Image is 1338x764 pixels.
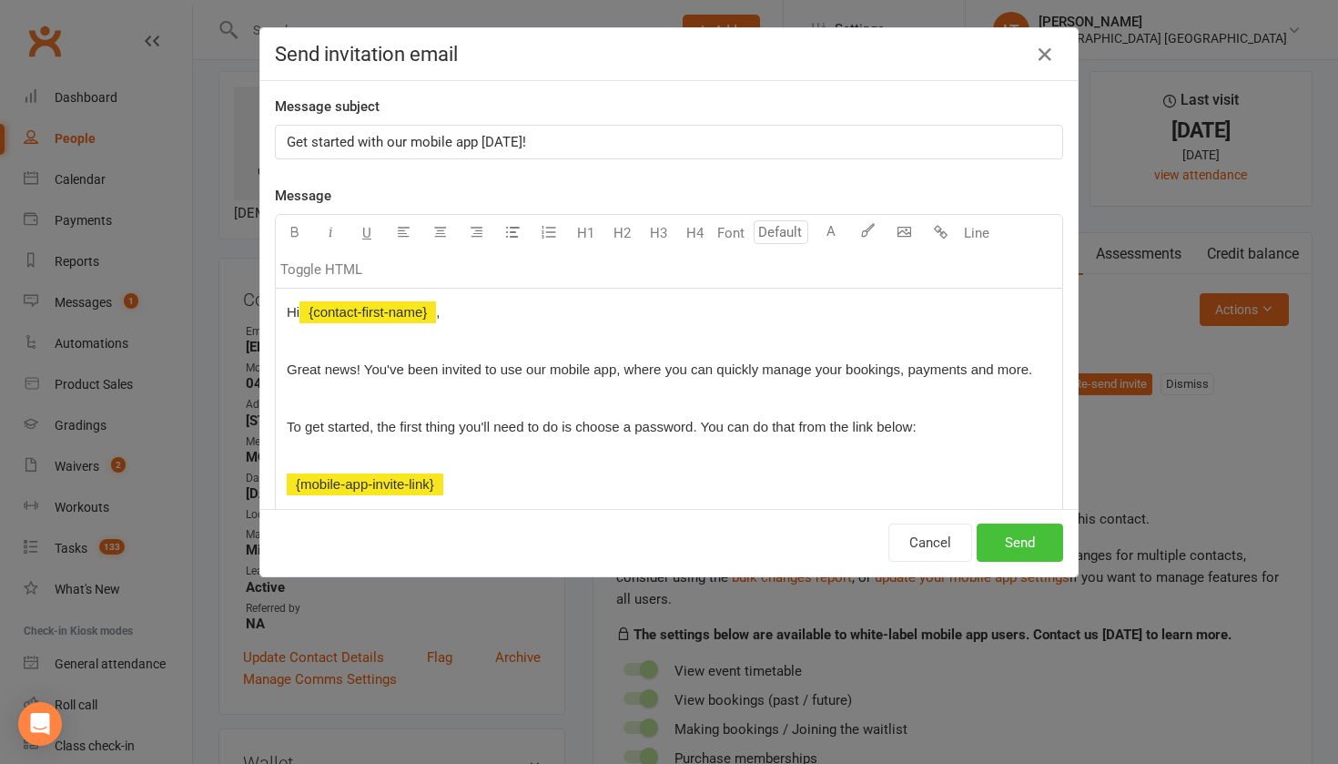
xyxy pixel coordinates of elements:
[275,96,380,117] label: Message subject
[567,215,603,251] button: H1
[958,215,995,251] button: Line
[362,225,371,241] span: U
[1030,40,1059,69] button: Close
[287,134,526,150] span: Get started with our mobile app [DATE]!
[713,215,749,251] button: Font
[275,185,331,207] label: Message
[603,215,640,251] button: H2
[888,524,972,562] button: Cancel
[813,215,849,251] button: A
[977,524,1063,562] button: Send
[287,362,1032,377] span: Great news! You've been invited to use our mobile app, where you can quickly manage your bookings...
[18,702,62,746] div: Open Intercom Messenger
[276,251,367,288] button: Toggle HTML
[676,215,713,251] button: H4
[754,220,808,244] input: Default
[287,419,917,434] span: To get started, the first thing you'll need to do is choose a password. You can do that from the ...
[436,304,440,320] span: ,
[287,304,299,320] span: Hi
[275,43,1063,66] h4: Send invitation email
[349,215,385,251] button: U
[640,215,676,251] button: H3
